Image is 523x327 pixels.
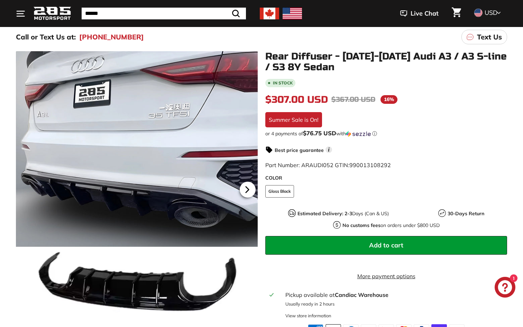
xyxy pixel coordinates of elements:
label: COLOR [265,174,507,182]
span: $76.75 USD [303,129,336,137]
p: Usually ready in 2 hours [285,301,503,307]
p: on orders under $800 USD [342,222,440,229]
a: Text Us [461,30,507,44]
div: Pickup available at [285,291,503,299]
strong: Estimated Delivery: 2-3 [297,210,352,217]
img: Logo_285_Motorsport_areodynamics_components [33,6,71,22]
input: Search [82,8,246,19]
span: $367.00 USD [331,95,375,104]
button: Add to cart [265,236,507,255]
b: In stock [273,81,293,85]
strong: Best price guarantee [275,147,324,153]
div: or 4 payments of with [265,130,507,137]
span: 990013108292 [349,162,391,169]
p: Days (Can & US) [297,210,389,217]
div: View store information [285,312,331,319]
button: Live Chat [391,5,448,22]
div: Summer Sale is On! [265,112,322,127]
span: Live Chat [411,9,439,18]
strong: Candiac Warehouse [335,291,388,298]
span: 16% [380,95,397,104]
strong: 30-Days Return [448,210,484,217]
a: More payment options [265,272,507,280]
span: USD [485,9,497,17]
strong: No customs fees [342,222,380,228]
span: Add to cart [369,241,403,249]
a: Cart [448,2,465,25]
span: i [325,146,332,153]
img: Sezzle [346,131,371,137]
p: Text Us [477,32,502,42]
span: Part Number: ARAUDI052 GTIN: [265,162,391,169]
a: [PHONE_NUMBER] [79,32,144,42]
span: $307.00 USD [265,94,328,106]
h1: Rear Diffuser - [DATE]-[DATE] Audi A3 / A3 S-line / S3 8Y Sedan [265,51,507,73]
inbox-online-store-chat: Shopify online store chat [493,277,517,299]
div: or 4 payments of$76.75 USDwithSezzle Click to learn more about Sezzle [265,130,507,137]
p: Call or Text Us at: [16,32,76,42]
